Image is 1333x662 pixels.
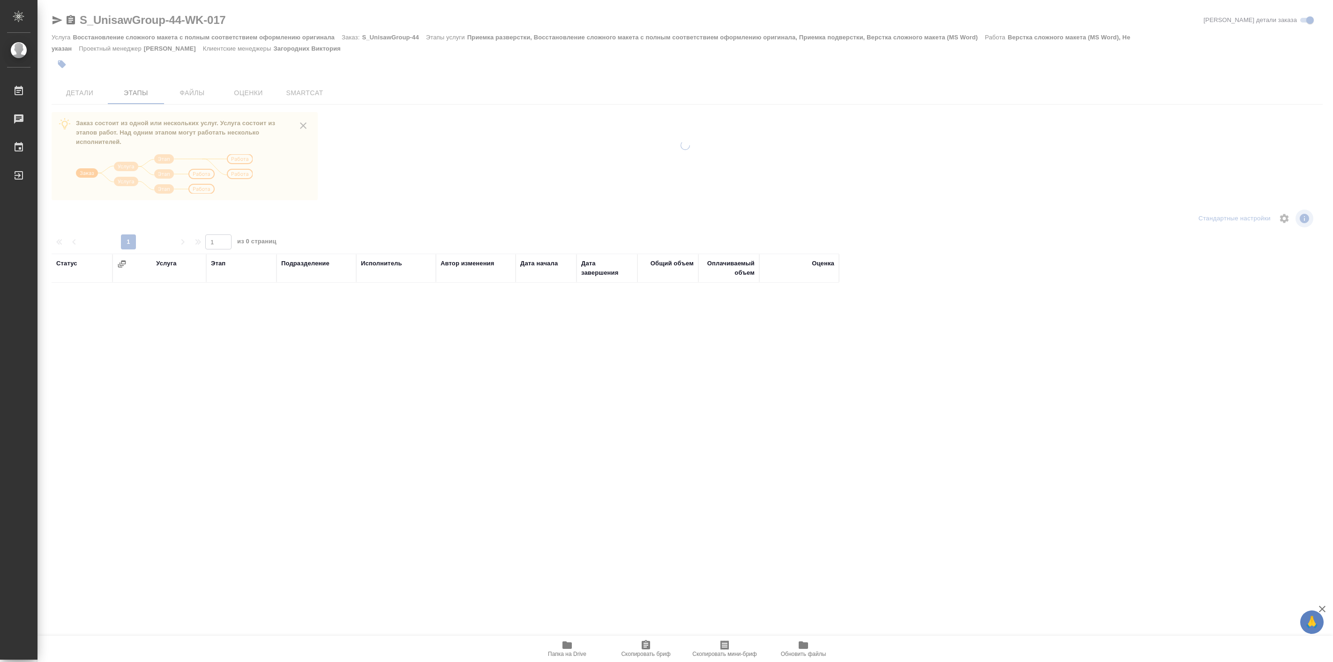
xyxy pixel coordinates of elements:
[528,636,607,662] button: Папка на Drive
[117,259,127,269] button: Сгруппировать
[621,651,670,657] span: Скопировать бриф
[520,259,558,268] div: Дата начала
[361,259,402,268] div: Исполнитель
[607,636,685,662] button: Скопировать бриф
[1300,610,1324,634] button: 🙏
[581,259,633,278] div: Дата завершения
[651,259,694,268] div: Общий объем
[781,651,826,657] span: Обновить файлы
[548,651,586,657] span: Папка на Drive
[211,259,225,268] div: Этап
[56,259,77,268] div: Статус
[156,259,176,268] div: Услуга
[812,259,834,268] div: Оценка
[685,636,764,662] button: Скопировать мини-бриф
[441,259,494,268] div: Автор изменения
[764,636,843,662] button: Обновить файлы
[281,259,330,268] div: Подразделение
[692,651,756,657] span: Скопировать мини-бриф
[1304,612,1320,632] span: 🙏
[703,259,755,278] div: Оплачиваемый объем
